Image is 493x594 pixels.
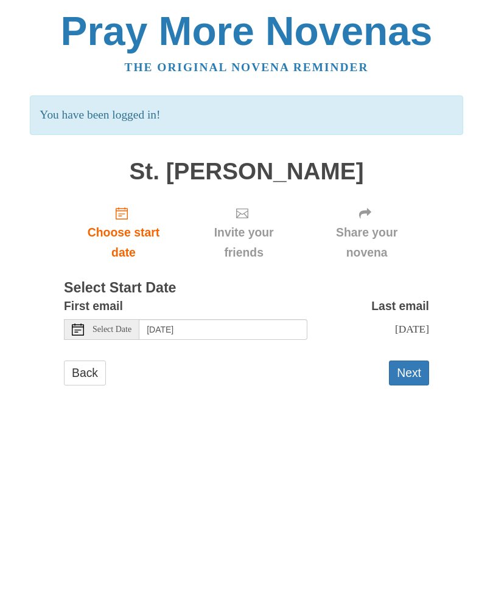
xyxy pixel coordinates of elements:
label: First email [64,296,123,316]
a: The original novena reminder [125,61,369,74]
span: Select Date [93,325,131,334]
h1: St. [PERSON_NAME] [64,159,429,185]
a: Pray More Novenas [61,9,433,54]
h3: Select Start Date [64,280,429,296]
span: Share your novena [316,223,417,263]
a: Back [64,361,106,385]
span: [DATE] [395,323,429,335]
p: You have been logged in! [30,95,463,135]
button: Next [389,361,429,385]
div: Click "Next" to confirm your start date first. [183,196,304,269]
label: Last email [371,296,429,316]
a: Choose start date [64,196,183,269]
div: Click "Next" to confirm your start date first. [304,196,429,269]
span: Invite your friends [195,223,292,263]
span: Choose start date [76,223,171,263]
